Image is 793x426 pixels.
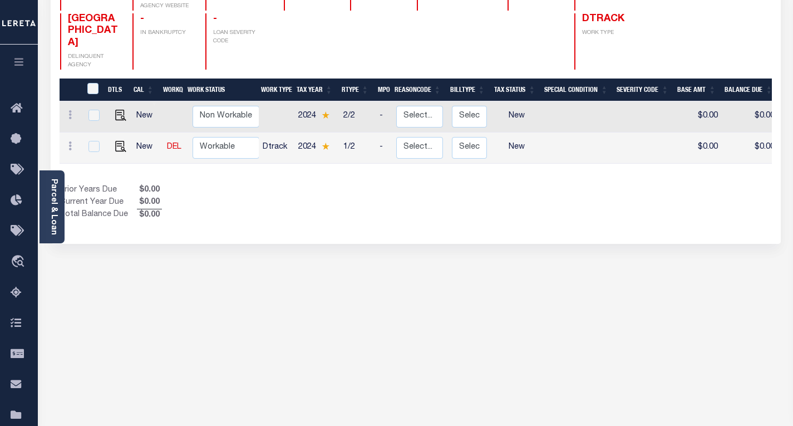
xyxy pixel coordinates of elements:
td: New [491,133,542,164]
td: New [132,133,162,164]
span: $0.00 [137,184,162,197]
span: - [213,14,217,24]
th: CAL: activate to sort column ascending [129,79,159,101]
th: Special Condition: activate to sort column ascending [540,79,612,101]
td: Dtrack [258,133,294,164]
th: WorkQ [159,79,183,101]
p: WORK TYPE [582,29,634,37]
td: Total Balance Due [60,209,137,221]
th: Tax Year: activate to sort column ascending [292,79,337,101]
span: - [140,14,144,24]
td: - [375,133,392,164]
th: Tax Status: activate to sort column ascending [490,79,540,101]
span: [GEOGRAPHIC_DATA] [68,14,118,48]
td: $0.00 [722,133,779,164]
a: DEL [167,143,181,151]
td: $0.00 [675,101,722,133]
th: Base Amt: activate to sort column ascending [673,79,720,101]
th: DTLS [104,79,129,101]
td: $0.00 [722,101,779,133]
th: Severity Code: activate to sort column ascending [612,79,673,101]
th: Balance Due: activate to sort column ascending [720,79,777,101]
p: LOAN SEVERITY CODE [213,29,270,46]
img: Star.svg [322,111,329,119]
td: Prior Years Due [60,184,137,197]
td: 2024 [294,101,339,133]
th: MPO [373,79,390,101]
td: 1/2 [339,133,375,164]
i: travel_explore [11,255,28,270]
p: IN BANKRUPTCY [140,29,192,37]
img: Star.svg [322,143,329,150]
span: $0.00 [137,197,162,209]
td: 2024 [294,133,339,164]
td: $0.00 [675,133,722,164]
th: Work Type [257,79,292,101]
th: RType: activate to sort column ascending [337,79,373,101]
td: - [375,101,392,133]
span: DTRACK [582,14,624,24]
p: AGENCY WEBSITE [140,2,192,11]
td: Current Year Due [60,197,137,209]
td: New [491,101,542,133]
td: New [132,101,162,133]
td: 2/2 [339,101,375,133]
th: &nbsp; [81,79,104,101]
span: $0.00 [137,209,162,222]
th: &nbsp;&nbsp;&nbsp;&nbsp;&nbsp;&nbsp;&nbsp;&nbsp;&nbsp;&nbsp; [60,79,81,101]
th: ReasonCode: activate to sort column ascending [390,79,446,101]
th: BillType: activate to sort column ascending [446,79,490,101]
th: Work Status [183,79,259,101]
p: DELINQUENT AGENCY [68,53,120,70]
a: Parcel & Loan [50,179,57,235]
